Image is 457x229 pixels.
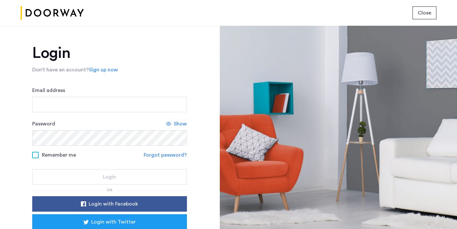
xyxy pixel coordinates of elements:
span: Show [174,120,187,128]
img: logo [21,1,84,25]
label: Email address [32,87,65,94]
span: Remember me [42,151,76,159]
a: Forgot password? [144,151,187,159]
h1: Login [32,45,187,61]
span: or [107,188,112,192]
label: Password [32,120,55,128]
span: Close [418,9,431,17]
span: Login with Twitter [91,218,136,226]
span: Don’t have an account? [32,67,89,72]
button: button [32,169,187,185]
a: Sign up now [89,66,118,74]
span: Login with Facebook [89,200,138,208]
button: button [413,6,436,19]
button: button [32,196,187,212]
span: Login [103,173,116,181]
